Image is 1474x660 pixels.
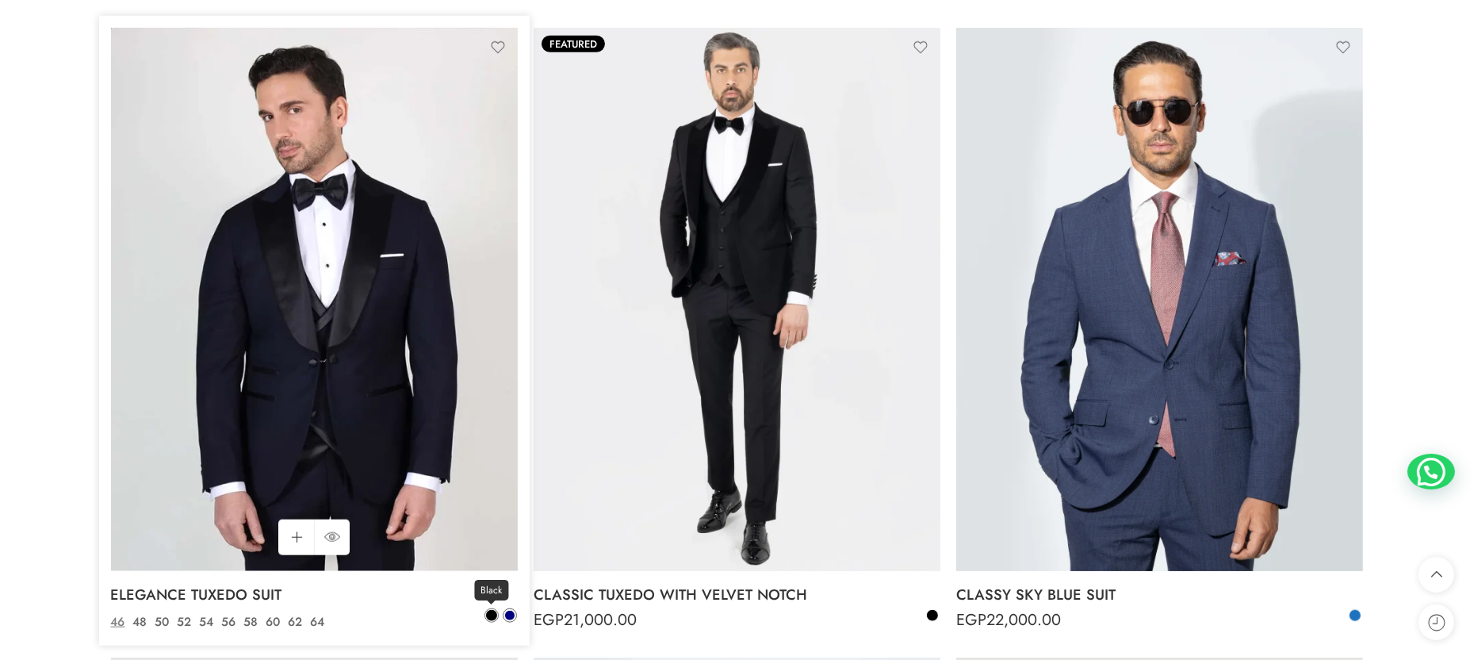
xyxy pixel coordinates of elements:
[111,579,518,611] a: ELEGANCE TUXEDO SUIT
[484,608,499,623] a: Black
[240,613,262,631] a: 58
[196,613,218,631] a: 54
[218,613,240,631] a: 56
[307,613,329,631] a: 64
[111,608,141,631] span: EGP
[956,608,1061,631] bdi: 22,000.00
[956,608,986,631] span: EGP
[314,520,350,555] a: QUICK SHOP
[285,613,307,631] a: 62
[262,613,285,631] a: 60
[534,608,564,631] span: EGP
[111,608,216,631] bdi: 22,000.00
[107,613,129,631] a: 46
[956,579,1363,611] a: CLASSY SKY BLUE SUIT
[278,520,314,555] a: Select options for “ELEGANCE TUXEDO SUIT”
[925,608,940,623] a: Black
[1348,608,1362,623] a: Blue
[151,613,174,631] a: 50
[474,580,508,601] span: Black
[534,579,940,611] a: CLASSIC TUXEDO WITH VELVET NOTCH
[534,608,637,631] bdi: 21,000.00
[129,613,151,631] a: 48
[542,36,605,52] span: Featured
[174,613,196,631] a: 52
